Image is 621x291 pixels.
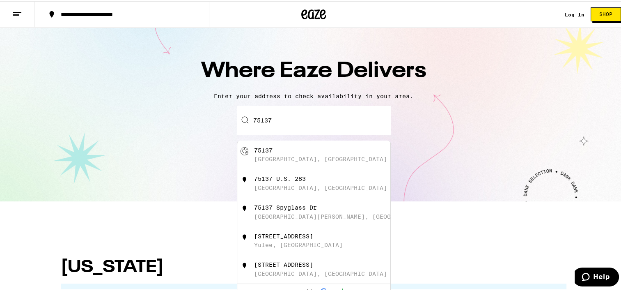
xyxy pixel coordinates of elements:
iframe: Opens a widget where you can find more information [575,266,619,287]
div: Yulee, [GEOGRAPHIC_DATA] [254,240,343,247]
div: [GEOGRAPHIC_DATA], [GEOGRAPHIC_DATA] [254,269,387,276]
img: 75137 U.S. 283 [241,174,249,182]
img: 75137 Spyglass Dr [241,203,249,211]
img: 75137 Chelsea Garden Way [241,232,249,240]
a: Log In [565,11,584,16]
h1: [US_STATE] [61,258,566,275]
img: 75137 [241,146,249,154]
div: [STREET_ADDRESS] [254,232,313,238]
img: 75137 Cottage Grove Reservoir Road [241,260,249,268]
h1: Where Eaze Delivers [170,55,457,85]
div: [STREET_ADDRESS] [254,260,313,267]
div: [GEOGRAPHIC_DATA], [GEOGRAPHIC_DATA] [254,155,387,161]
input: Enter your delivery address [237,105,391,134]
span: Shop [599,11,612,16]
div: [GEOGRAPHIC_DATA][PERSON_NAME], [GEOGRAPHIC_DATA] [254,212,435,219]
div: 75137 Spyglass Dr [254,203,317,210]
div: 75137 U.S. 283 [254,174,306,181]
button: Shop [591,6,621,20]
div: [GEOGRAPHIC_DATA], [GEOGRAPHIC_DATA] [254,183,387,190]
p: Enter your address to check availability in your area. [8,92,619,98]
div: 75137 [254,146,273,152]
